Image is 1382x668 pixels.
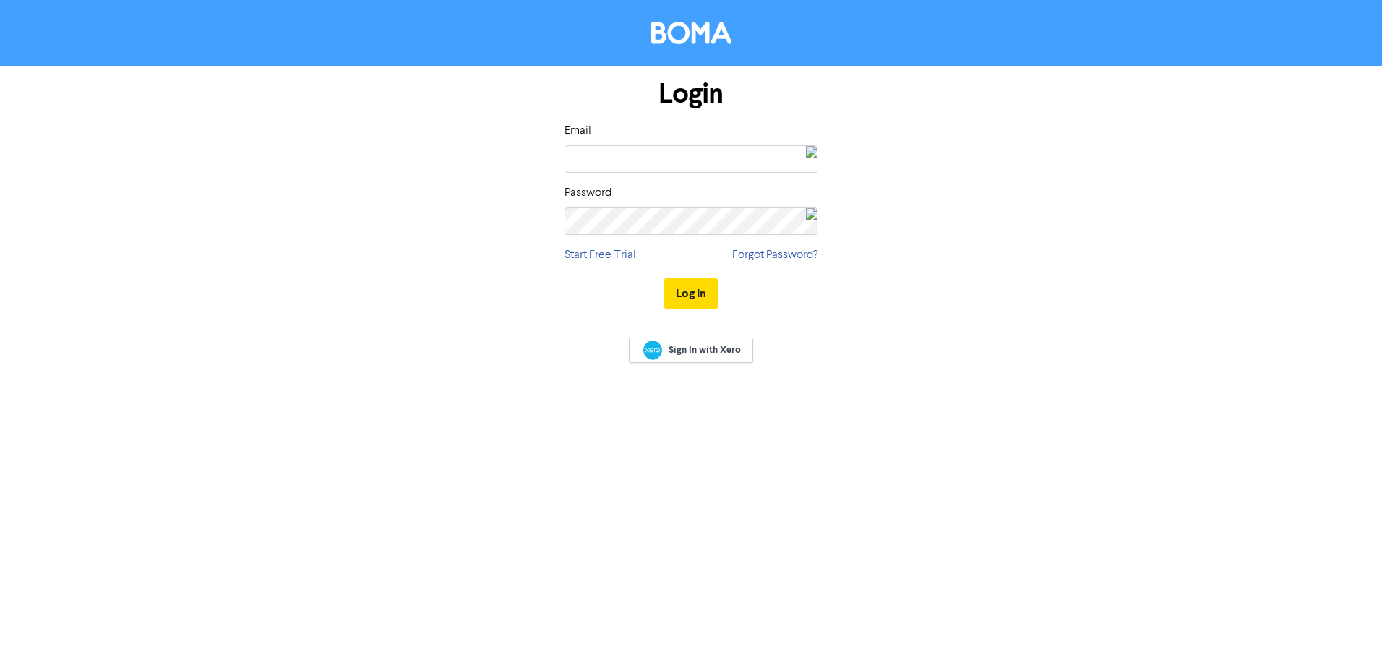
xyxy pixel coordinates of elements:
[565,77,817,111] h1: Login
[669,343,741,356] span: Sign In with Xero
[629,338,753,363] a: Sign In with Xero
[664,278,718,309] button: Log In
[565,184,611,202] label: Password
[565,247,636,264] a: Start Free Trial
[643,341,662,360] img: Xero logo
[565,122,591,140] label: Email
[651,22,731,44] img: BOMA Logo
[732,247,817,264] a: Forgot Password?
